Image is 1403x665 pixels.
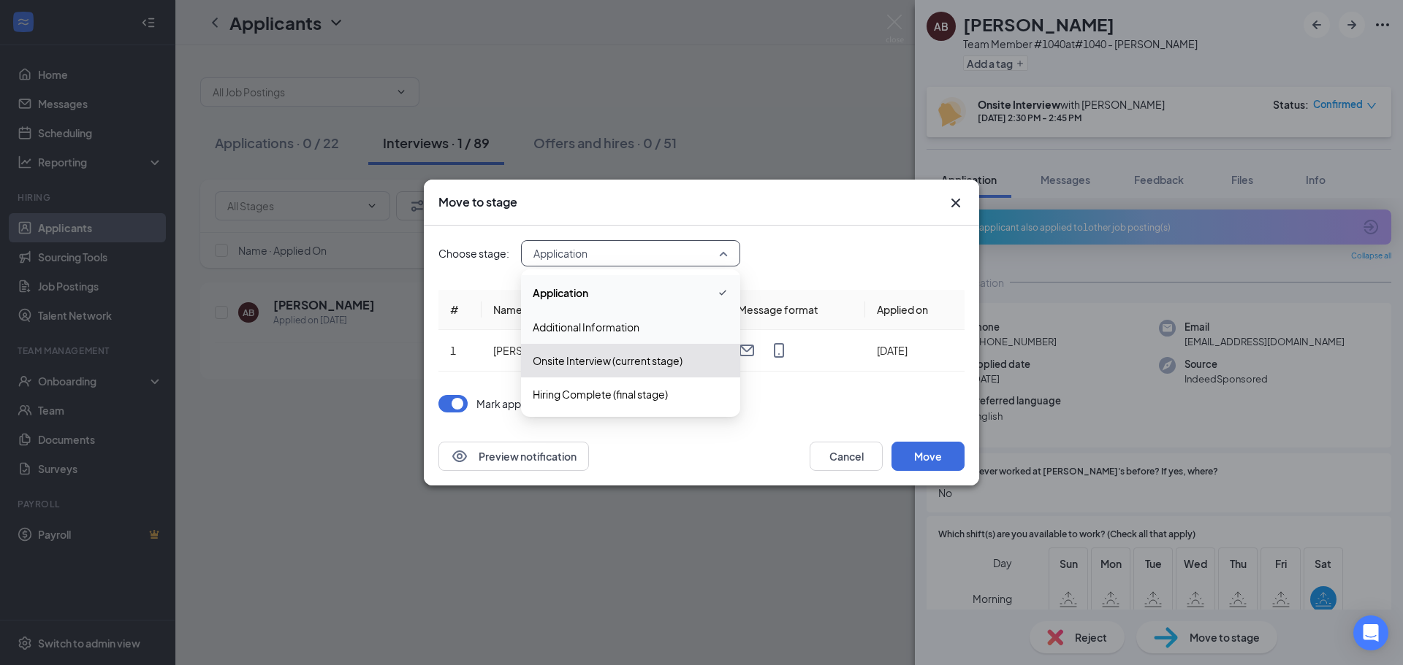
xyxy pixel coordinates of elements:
[438,442,589,471] button: EyePreview notification
[533,386,668,402] span: Hiring Complete (final stage)
[865,330,965,372] td: [DATE]
[476,396,723,411] p: Mark applicant(s) as Completed for Onsite Interview
[482,330,624,372] td: [PERSON_NAME]
[865,290,965,330] th: Applied on
[770,342,788,359] svg: MobileSms
[738,342,756,359] svg: Email
[533,285,588,301] span: Application
[450,344,456,357] span: 1
[533,242,588,264] span: Application
[533,319,639,335] span: Additional Information
[947,194,965,212] button: Close
[438,194,517,210] h3: Move to stage
[533,353,683,369] span: Onsite Interview (current stage)
[717,284,729,301] svg: Checkmark
[810,442,883,471] button: Cancel
[438,245,509,261] span: Choose stage:
[947,194,965,212] svg: Cross
[1353,615,1388,650] div: Open Intercom Messenger
[438,290,482,330] th: #
[891,442,965,471] button: Move
[726,290,865,330] th: Message format
[482,290,624,330] th: Name
[451,447,468,465] svg: Eye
